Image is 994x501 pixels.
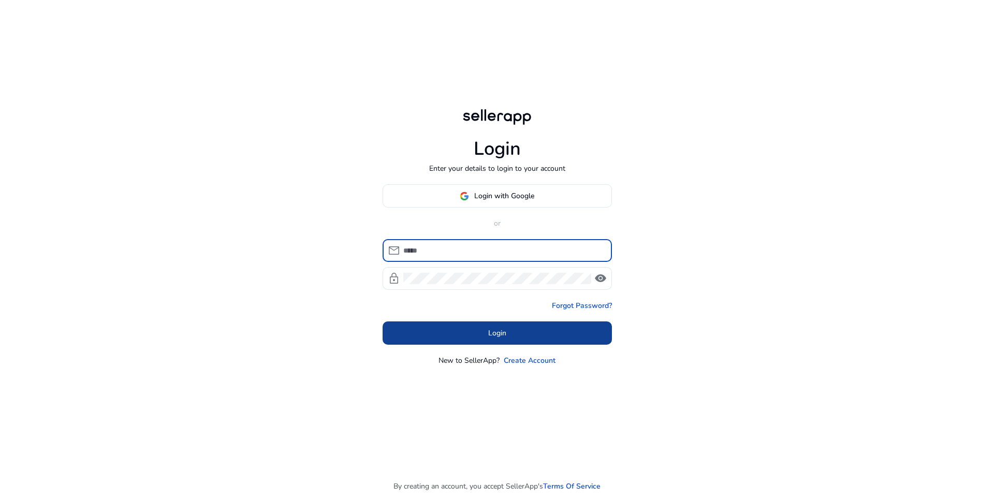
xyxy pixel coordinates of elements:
button: Login [383,321,612,345]
a: Create Account [504,355,556,366]
span: Login with Google [474,190,534,201]
span: visibility [594,272,607,285]
p: Enter your details to login to your account [429,163,565,174]
a: Terms Of Service [543,481,601,492]
span: Login [488,328,506,338]
p: New to SellerApp? [438,355,500,366]
button: Login with Google [383,184,612,208]
img: google-logo.svg [460,191,469,201]
h1: Login [474,138,521,160]
span: mail [388,244,400,257]
span: lock [388,272,400,285]
a: Forgot Password? [552,300,612,311]
p: or [383,218,612,229]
